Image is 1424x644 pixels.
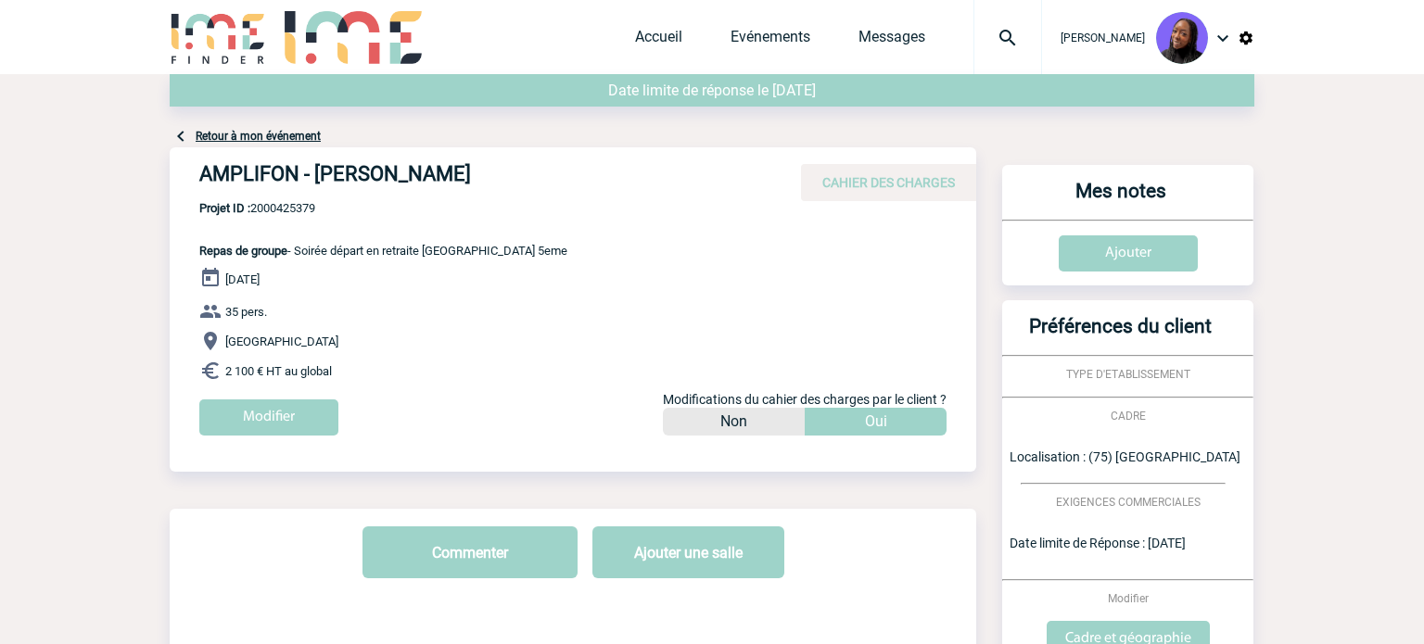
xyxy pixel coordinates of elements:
[199,244,287,258] span: Repas de groupe
[731,28,810,54] a: Evénements
[196,130,321,143] a: Retour à mon événement
[199,201,567,215] span: 2000425379
[1156,12,1208,64] img: 131349-0.png
[1061,32,1145,44] span: [PERSON_NAME]
[199,244,567,258] span: - Soirée départ en retraite [GEOGRAPHIC_DATA] 5eme
[720,408,747,436] p: Non
[1066,368,1190,381] span: TYPE D'ETABLISSEMENT
[225,364,332,378] span: 2 100 € HT au global
[199,201,250,215] b: Projet ID :
[1059,235,1198,271] input: Ajouter
[225,335,338,348] span: [GEOGRAPHIC_DATA]
[1010,315,1231,355] h3: Préférences du client
[199,399,338,436] input: Modifier
[170,11,266,64] img: IME-Finder
[225,305,267,319] span: 35 pers.
[822,175,955,190] span: CAHIER DES CHARGES
[1056,496,1201,509] span: EXIGENCES COMMERCIALES
[1010,536,1186,550] span: Date limite de Réponse : [DATE]
[1010,180,1231,220] h3: Mes notes
[608,82,816,99] span: Date limite de réponse le [DATE]
[1010,449,1240,464] span: Localisation : (75) [GEOGRAPHIC_DATA]
[362,526,578,578] button: Commenter
[1111,410,1146,423] span: CADRE
[1108,592,1149,605] span: Modifier
[592,526,784,578] button: Ajouter une salle
[199,162,756,194] h4: AMPLIFON - [PERSON_NAME]
[663,392,947,407] span: Modifications du cahier des charges par le client ?
[858,28,925,54] a: Messages
[635,28,682,54] a: Accueil
[865,408,887,436] p: Oui
[225,272,260,286] span: [DATE]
